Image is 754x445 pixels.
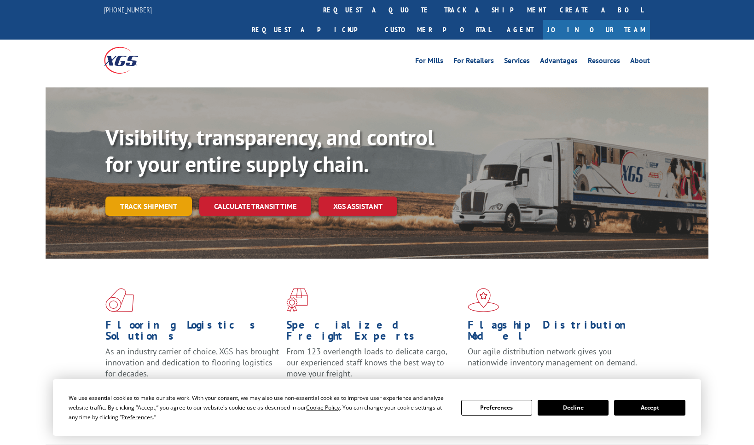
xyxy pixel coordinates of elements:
[415,57,443,67] a: For Mills
[498,20,543,40] a: Agent
[453,57,494,67] a: For Retailers
[286,288,308,312] img: xgs-icon-focused-on-flooring-red
[53,379,701,436] div: Cookie Consent Prompt
[504,57,530,67] a: Services
[105,123,434,178] b: Visibility, transparency, and control for your entire supply chain.
[588,57,620,67] a: Resources
[540,57,578,67] a: Advantages
[199,196,311,216] a: Calculate transit time
[614,400,685,416] button: Accept
[105,196,192,216] a: Track shipment
[104,5,152,14] a: [PHONE_NUMBER]
[468,346,637,368] span: Our agile distribution network gives you nationwide inventory management on demand.
[105,319,279,346] h1: Flooring Logistics Solutions
[538,400,609,416] button: Decline
[378,20,498,40] a: Customer Portal
[468,319,642,346] h1: Flagship Distribution Model
[630,57,650,67] a: About
[286,319,460,346] h1: Specialized Freight Experts
[306,404,340,411] span: Cookie Policy
[543,20,650,40] a: Join Our Team
[468,288,499,312] img: xgs-icon-flagship-distribution-model-red
[69,393,450,422] div: We use essential cookies to make our site work. With your consent, we may also use non-essential ...
[105,346,279,379] span: As an industry carrier of choice, XGS has brought innovation and dedication to flooring logistics...
[461,400,532,416] button: Preferences
[468,376,582,387] a: Learn More >
[122,413,153,421] span: Preferences
[319,196,397,216] a: XGS ASSISTANT
[245,20,378,40] a: Request a pickup
[105,288,134,312] img: xgs-icon-total-supply-chain-intelligence-red
[286,346,460,387] p: From 123 overlength loads to delicate cargo, our experienced staff knows the best way to move you...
